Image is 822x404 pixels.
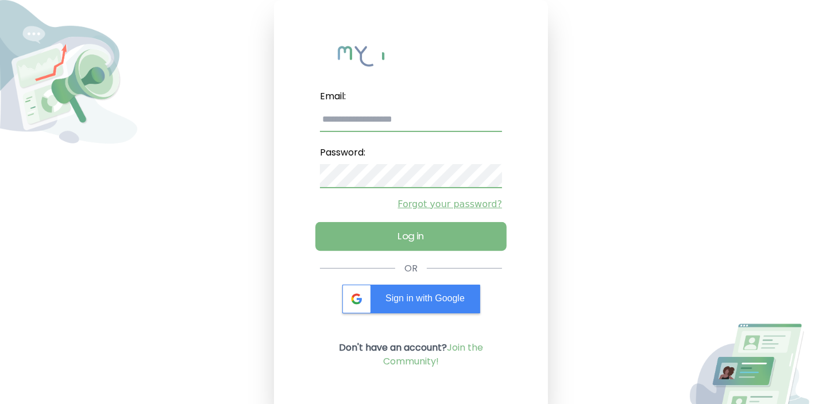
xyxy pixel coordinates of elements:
[320,85,502,108] label: Email:
[320,341,502,368] p: Don't have an account?
[320,141,502,164] label: Password:
[342,285,480,313] div: Sign in with Google
[404,262,418,275] div: OR
[338,46,485,67] img: My Influency
[315,222,507,251] button: Log in
[320,197,502,211] a: Forgot your password?
[385,293,465,303] span: Sign in with Google
[383,341,483,368] a: Join the Community!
